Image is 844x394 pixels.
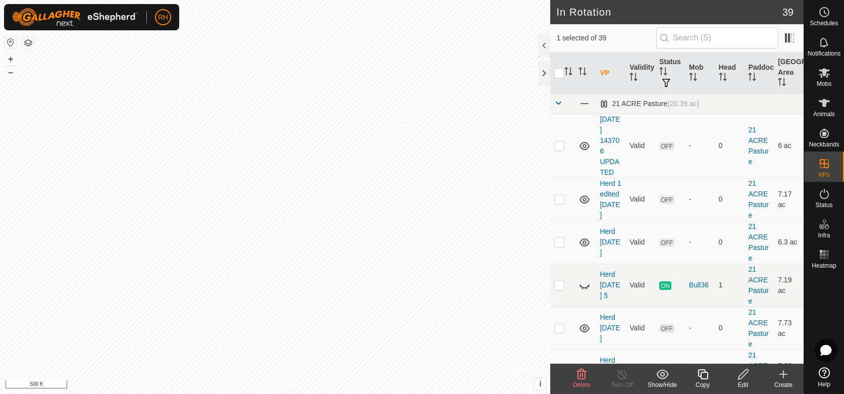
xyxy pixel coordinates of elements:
[5,36,17,48] button: Reset Map
[578,69,587,77] p-sorticon: Activate to sort
[659,142,674,151] span: OFF
[642,380,682,389] div: Show/Hide
[689,280,711,290] div: Bull36
[774,114,804,178] td: 6 ac
[715,307,745,350] td: 0
[804,363,844,391] a: Help
[600,179,621,219] a: Herd 1 edited [DATE]
[556,33,656,43] span: 1 selected of 39
[689,140,711,151] div: -
[748,265,768,305] a: 21 ACRE Pasture
[655,53,685,94] th: Status
[689,194,711,205] div: -
[778,79,786,87] p-sorticon: Activate to sort
[656,27,778,48] input: Search (S)
[715,178,745,221] td: 0
[596,53,625,94] th: VP
[5,53,17,65] button: +
[817,81,831,87] span: Mobs
[600,356,620,385] a: Herd [DATE] 7
[774,307,804,350] td: 7.73 ac
[600,270,620,300] a: Herd [DATE] 5
[667,100,699,108] span: (20.39 ac)
[158,12,168,23] span: RH
[748,222,768,262] a: 21 ACRE Pasture
[818,381,830,387] span: Help
[748,126,768,166] a: 21 ACRE Pasture
[774,221,804,264] td: 6.3 ac
[600,115,620,176] a: [DATE] 143706 UPDATED
[12,8,138,26] img: Gallagher Logo
[5,66,17,78] button: –
[715,53,745,94] th: Head
[629,74,638,82] p-sorticon: Activate to sort
[685,53,715,94] th: Mob
[285,381,315,390] a: Contact Us
[689,237,711,248] div: -
[573,381,591,388] span: Delete
[659,195,674,204] span: OFF
[556,6,782,18] h2: In Rotation
[748,308,768,348] a: 21 ACRE Pasture
[715,350,745,392] td: 0
[748,74,756,82] p-sorticon: Activate to sort
[602,380,642,389] div: Turn Off
[625,178,655,221] td: Valid
[782,5,794,20] span: 39
[715,264,745,307] td: 1
[818,232,830,238] span: Infra
[813,111,835,117] span: Animals
[719,74,727,82] p-sorticon: Activate to sort
[763,380,804,389] div: Create
[600,313,620,342] a: Herd [DATE]
[625,53,655,94] th: Validity
[625,264,655,307] td: Valid
[774,178,804,221] td: 7.17 ac
[659,69,667,77] p-sorticon: Activate to sort
[659,324,674,333] span: OFF
[810,20,838,26] span: Schedules
[235,381,273,390] a: Privacy Policy
[744,53,774,94] th: Paddock
[748,179,768,219] a: 21 ACRE Pasture
[689,323,711,333] div: -
[625,114,655,178] td: Valid
[715,221,745,264] td: 0
[659,281,671,290] span: ON
[625,221,655,264] td: Valid
[808,51,840,57] span: Notifications
[774,53,804,94] th: [GEOGRAPHIC_DATA] Area
[600,227,620,257] a: Herd [DATE]
[748,351,768,391] a: 21 ACRE Pasture
[659,238,674,247] span: OFF
[774,350,804,392] td: 7.68 ac
[600,100,699,108] div: 21 ACRE Pasture
[689,74,697,82] p-sorticon: Activate to sort
[535,378,546,389] button: i
[625,307,655,350] td: Valid
[682,380,723,389] div: Copy
[818,172,829,178] span: VPs
[774,264,804,307] td: 7.19 ac
[815,202,832,208] span: Status
[812,263,836,269] span: Heatmap
[715,114,745,178] td: 0
[625,350,655,392] td: Valid
[22,37,34,49] button: Map Layers
[723,380,763,389] div: Edit
[564,69,572,77] p-sorticon: Activate to sort
[809,141,839,147] span: Neckbands
[539,379,541,388] span: i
